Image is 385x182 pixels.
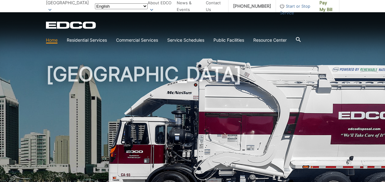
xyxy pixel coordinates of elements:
select: Select a language [95,3,148,9]
a: Service Schedules [167,37,204,44]
a: Commercial Services [116,37,158,44]
a: Residential Services [67,37,107,44]
a: Home [46,37,58,44]
a: Resource Center [253,37,287,44]
a: Public Facilities [213,37,244,44]
a: EDCD logo. Return to the homepage. [46,21,97,29]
